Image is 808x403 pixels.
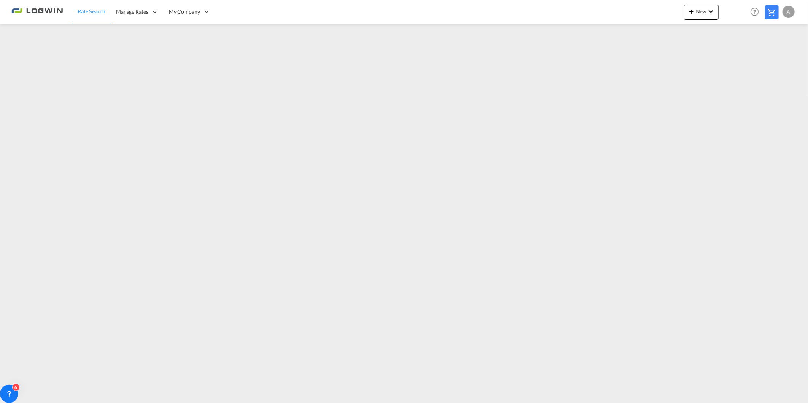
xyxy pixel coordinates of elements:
[783,6,795,18] div: A
[687,7,696,16] md-icon: icon-plus 400-fg
[748,5,761,18] span: Help
[748,5,765,19] div: Help
[11,3,63,21] img: 2761ae10d95411efa20a1f5e0282d2d7.png
[116,8,148,16] span: Manage Rates
[706,7,716,16] md-icon: icon-chevron-down
[78,8,105,14] span: Rate Search
[684,5,719,20] button: icon-plus 400-fgNewicon-chevron-down
[687,8,716,14] span: New
[169,8,200,16] span: My Company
